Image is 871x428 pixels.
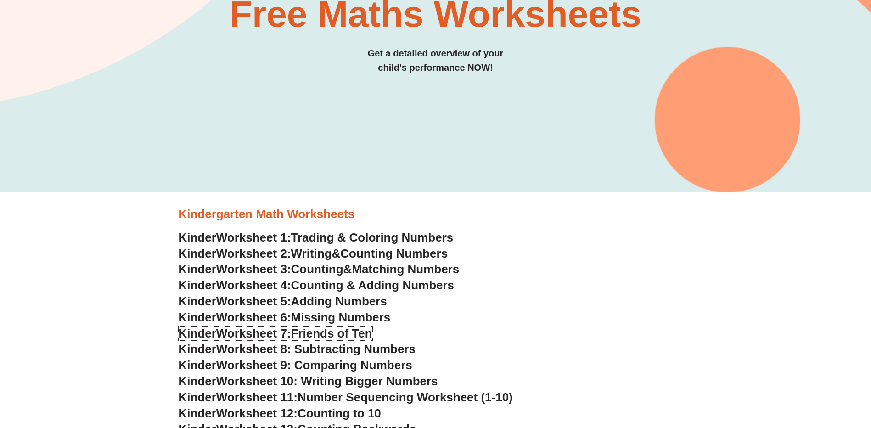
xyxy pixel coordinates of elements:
[216,262,291,276] span: Worksheet 3:
[291,231,454,244] span: Trading & Coloring Numbers
[216,294,291,308] span: Worksheet 5:
[179,231,216,244] span: Kinder
[68,46,803,75] h3: Get a detailed overview of your child's performance NOW!
[179,207,693,222] h3: Kindergarten Math Worksheets
[179,262,460,276] a: KinderWorksheet 3:Counting&Matching Numbers
[216,278,291,292] span: Worksheet 4:
[179,327,216,340] span: Kinder
[179,327,372,340] a: KinderWorksheet 7:Friends of Ten
[179,247,448,260] a: KinderWorksheet 2:Writing&Counting Numbers
[216,342,416,356] span: Worksheet 8: Subtracting Numbers
[718,324,871,428] iframe: Chat Widget
[179,406,216,420] span: Kinder
[291,278,455,292] span: Counting & Adding Numbers
[179,294,216,308] span: Kinder
[179,278,216,292] span: Kinder
[291,294,387,308] span: Adding Numbers
[216,231,291,244] span: Worksheet 1:
[216,406,298,420] span: Worksheet 12:
[216,310,291,324] span: Worksheet 6:
[179,262,216,276] span: Kinder
[179,294,387,308] a: KinderWorksheet 5:Adding Numbers
[179,374,438,388] a: KinderWorksheet 10: Writing Bigger Numbers
[291,310,391,324] span: Missing Numbers
[179,231,454,244] a: KinderWorksheet 1:Trading & Coloring Numbers
[298,390,513,404] span: Number Sequencing Worksheet (1-10)
[179,342,216,356] span: Kinder
[179,342,416,356] a: KinderWorksheet 8: Subtracting Numbers
[179,278,455,292] a: KinderWorksheet 4:Counting & Adding Numbers
[179,390,216,404] span: Kinder
[291,247,332,260] span: Writing
[179,310,391,324] a: KinderWorksheet 6:Missing Numbers
[216,247,291,260] span: Worksheet 2:
[179,374,216,388] span: Kinder
[291,327,372,340] span: Friends of Ten
[352,262,459,276] span: Matching Numbers
[216,374,438,388] span: Worksheet 10: Writing Bigger Numbers
[216,358,412,372] span: Worksheet 9: Comparing Numbers
[340,247,448,260] span: Counting Numbers
[179,310,216,324] span: Kinder
[298,406,381,420] span: Counting to 10
[179,247,216,260] span: Kinder
[216,327,291,340] span: Worksheet 7:
[291,262,343,276] span: Counting
[179,358,216,372] span: Kinder
[216,390,298,404] span: Worksheet 11:
[179,358,412,372] a: KinderWorksheet 9: Comparing Numbers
